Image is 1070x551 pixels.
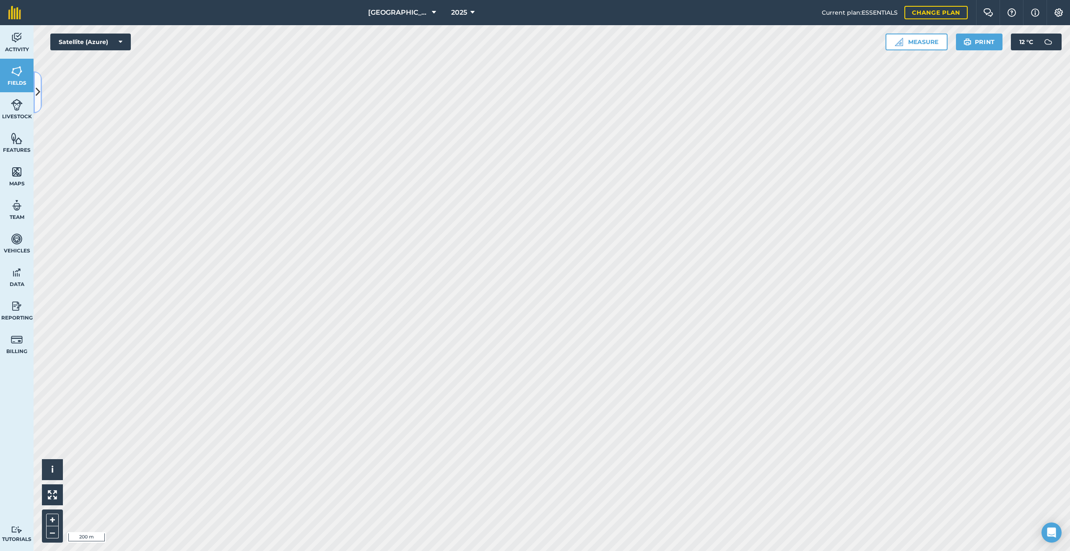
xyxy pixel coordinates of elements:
button: Print [956,34,1003,50]
img: svg+xml;base64,PD94bWwgdmVyc2lvbj0iMS4wIiBlbmNvZGluZz0idXRmLTgiPz4KPCEtLSBHZW5lcmF0b3I6IEFkb2JlIE... [11,31,23,44]
img: svg+xml;base64,PHN2ZyB4bWxucz0iaHR0cDovL3d3dy53My5vcmcvMjAwMC9zdmciIHdpZHRoPSI1NiIgaGVpZ2h0PSI2MC... [11,65,23,78]
span: 12 ° C [1019,34,1033,50]
img: fieldmargin Logo [8,6,21,19]
img: svg+xml;base64,PD94bWwgdmVyc2lvbj0iMS4wIiBlbmNvZGluZz0idXRmLTgiPz4KPCEtLSBHZW5lcmF0b3I6IEFkb2JlIE... [11,99,23,111]
div: Open Intercom Messenger [1041,522,1062,543]
button: – [46,526,59,538]
img: svg+xml;base64,PD94bWwgdmVyc2lvbj0iMS4wIiBlbmNvZGluZz0idXRmLTgiPz4KPCEtLSBHZW5lcmF0b3I6IEFkb2JlIE... [11,233,23,245]
img: svg+xml;base64,PD94bWwgdmVyc2lvbj0iMS4wIiBlbmNvZGluZz0idXRmLTgiPz4KPCEtLSBHZW5lcmF0b3I6IEFkb2JlIE... [11,526,23,534]
button: 12 °C [1011,34,1062,50]
img: Four arrows, one pointing top left, one top right, one bottom right and the last bottom left [48,490,57,499]
img: svg+xml;base64,PD94bWwgdmVyc2lvbj0iMS4wIiBlbmNvZGluZz0idXRmLTgiPz4KPCEtLSBHZW5lcmF0b3I6IEFkb2JlIE... [11,266,23,279]
a: Change plan [904,6,968,19]
img: svg+xml;base64,PHN2ZyB4bWxucz0iaHR0cDovL3d3dy53My5vcmcvMjAwMC9zdmciIHdpZHRoPSIxOSIgaGVpZ2h0PSIyNC... [964,37,971,47]
button: + [46,514,59,526]
img: svg+xml;base64,PHN2ZyB4bWxucz0iaHR0cDovL3d3dy53My5vcmcvMjAwMC9zdmciIHdpZHRoPSIxNyIgaGVpZ2h0PSIxNy... [1031,8,1039,18]
button: Satellite (Azure) [50,34,131,50]
img: A cog icon [1054,8,1064,17]
img: Ruler icon [895,38,903,46]
img: svg+xml;base64,PD94bWwgdmVyc2lvbj0iMS4wIiBlbmNvZGluZz0idXRmLTgiPz4KPCEtLSBHZW5lcmF0b3I6IEFkb2JlIE... [11,199,23,212]
img: svg+xml;base64,PHN2ZyB4bWxucz0iaHR0cDovL3d3dy53My5vcmcvMjAwMC9zdmciIHdpZHRoPSI1NiIgaGVpZ2h0PSI2MC... [11,132,23,145]
span: 2025 [451,8,467,18]
img: svg+xml;base64,PD94bWwgdmVyc2lvbj0iMS4wIiBlbmNvZGluZz0idXRmLTgiPz4KPCEtLSBHZW5lcmF0b3I6IEFkb2JlIE... [11,300,23,312]
span: i [51,464,54,475]
img: Two speech bubbles overlapping with the left bubble in the forefront [983,8,993,17]
img: A question mark icon [1007,8,1017,17]
span: [GEOGRAPHIC_DATA] [368,8,429,18]
button: i [42,459,63,480]
img: svg+xml;base64,PD94bWwgdmVyc2lvbj0iMS4wIiBlbmNvZGluZz0idXRmLTgiPz4KPCEtLSBHZW5lcmF0b3I6IEFkb2JlIE... [1040,34,1057,50]
img: svg+xml;base64,PD94bWwgdmVyc2lvbj0iMS4wIiBlbmNvZGluZz0idXRmLTgiPz4KPCEtLSBHZW5lcmF0b3I6IEFkb2JlIE... [11,333,23,346]
img: svg+xml;base64,PHN2ZyB4bWxucz0iaHR0cDovL3d3dy53My5vcmcvMjAwMC9zdmciIHdpZHRoPSI1NiIgaGVpZ2h0PSI2MC... [11,166,23,178]
span: Current plan : ESSENTIALS [822,8,898,17]
button: Measure [886,34,948,50]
